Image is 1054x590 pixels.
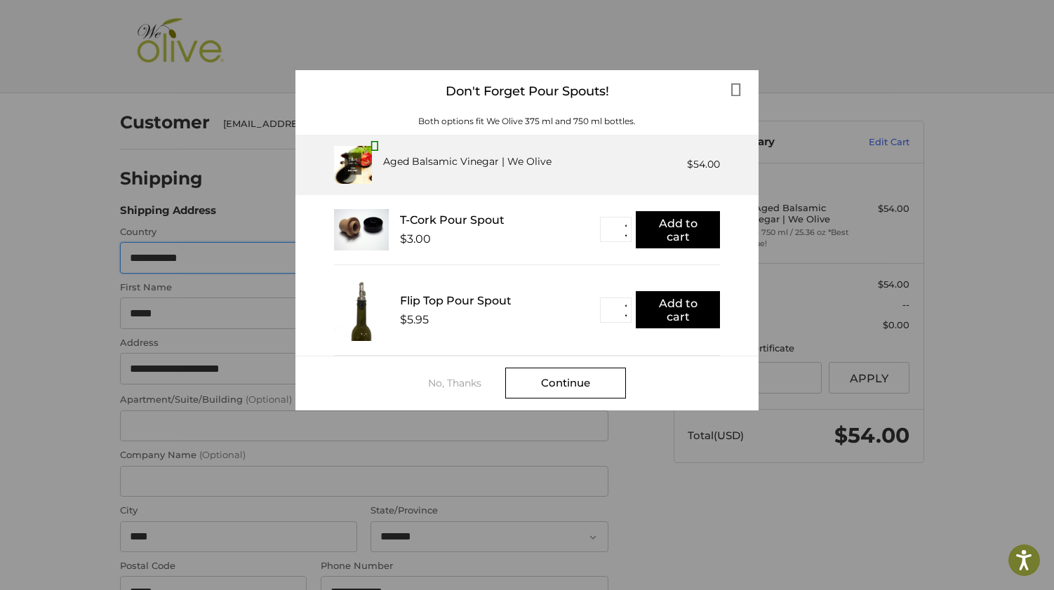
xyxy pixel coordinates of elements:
div: Both options fit We Olive 375 ml and 750 ml bottles. [295,115,759,128]
div: $3.00 [400,232,431,246]
button: Add to cart [636,291,720,328]
p: We're away right now. Please check back later! [20,21,159,32]
div: Flip Top Pour Spout [400,294,600,307]
button: ▼ [620,230,631,241]
img: FTPS_bottle__43406.1705089544.233.225.jpg [334,279,389,341]
button: ▼ [620,311,631,321]
div: $54.00 [687,157,720,172]
div: Aged Balsamic Vinegar | We Olive [383,154,552,169]
button: ▲ [620,300,631,311]
div: No, Thanks [428,377,505,389]
div: Continue [505,368,626,398]
button: ▲ [620,220,631,230]
div: T-Cork Pour Spout [400,213,600,227]
button: Open LiveChat chat widget [161,18,178,35]
div: Don't Forget Pour Spouts! [295,70,759,113]
button: Add to cart [636,211,720,248]
div: $5.95 [400,313,429,326]
img: T_Cork__22625.1711686153.233.225.jpg [334,209,389,250]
